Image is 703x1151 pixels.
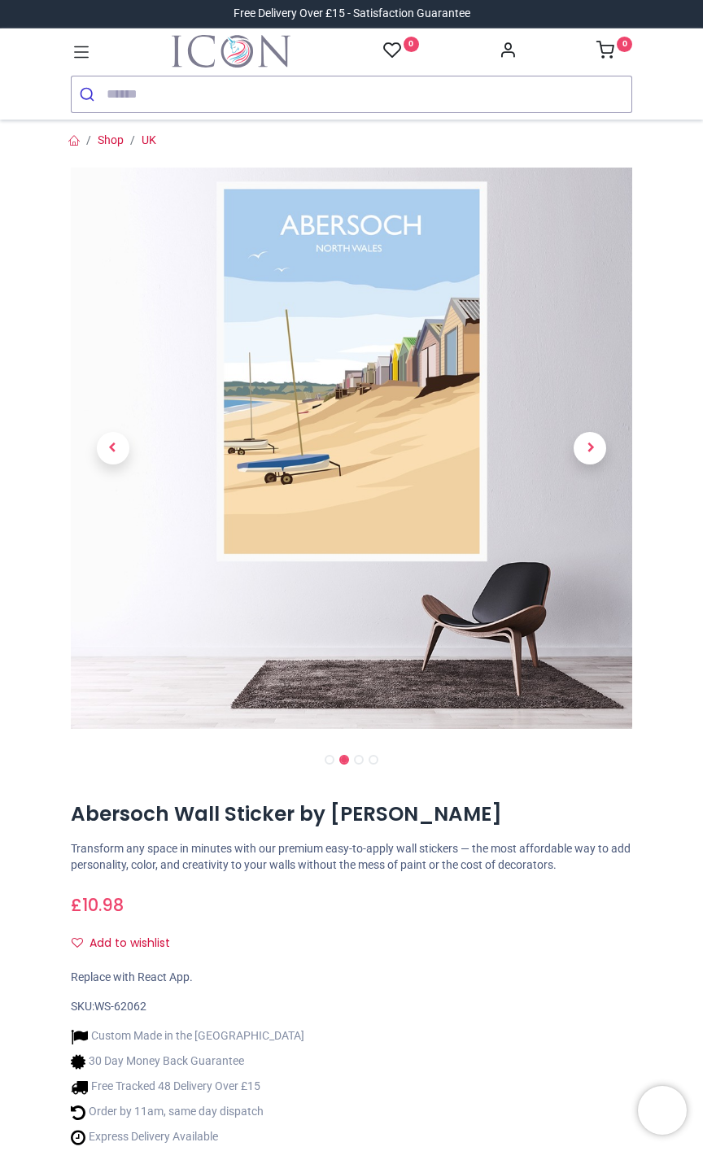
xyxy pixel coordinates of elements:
[71,841,632,873] p: Transform any space in minutes with our premium easy-to-apply wall stickers — the most affordable...
[71,800,632,828] h1: Abersoch Wall Sticker by [PERSON_NAME]
[71,930,184,957] button: Add to wishlistAdd to wishlist
[71,999,632,1015] div: SKU:
[71,893,124,917] span: £
[172,35,290,68] a: Logo of Icon Wall Stickers
[71,252,155,645] a: Previous
[234,6,470,22] div: Free Delivery Over £15 - Satisfaction Guarantee
[71,1028,304,1045] li: Custom Made in the [GEOGRAPHIC_DATA]
[548,252,633,645] a: Next
[71,1053,304,1070] li: 30 Day Money Back Guarantee
[72,76,107,112] button: Submit
[383,41,419,61] a: 0
[71,1079,304,1096] li: Free Tracked 48 Delivery Over £15
[617,37,632,52] sup: 0
[72,937,83,948] i: Add to wishlist
[71,1129,304,1146] li: Express Delivery Available
[499,46,517,59] a: Account Info
[97,432,129,464] span: Previous
[142,133,156,146] a: UK
[71,1104,304,1121] li: Order by 11am, same day dispatch
[596,46,632,59] a: 0
[638,1086,687,1135] iframe: Brevo live chat
[574,432,606,464] span: Next
[94,1000,146,1013] span: WS-62062
[71,168,632,729] img: WS-62062-02
[71,970,632,986] div: Replace with React App.
[404,37,419,52] sup: 0
[172,35,290,68] img: Icon Wall Stickers
[98,133,124,146] a: Shop
[82,893,124,917] span: 10.98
